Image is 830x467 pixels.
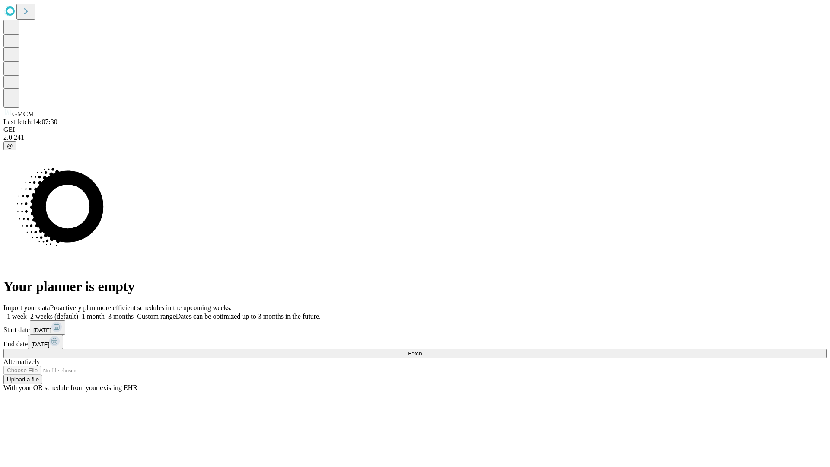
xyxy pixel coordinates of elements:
[3,384,137,391] span: With your OR schedule from your existing EHR
[137,313,176,320] span: Custom range
[30,313,78,320] span: 2 weeks (default)
[3,335,827,349] div: End date
[3,349,827,358] button: Fetch
[108,313,134,320] span: 3 months
[82,313,105,320] span: 1 month
[12,110,34,118] span: GMCM
[30,320,65,335] button: [DATE]
[7,313,27,320] span: 1 week
[3,304,50,311] span: Import your data
[7,143,13,149] span: @
[3,118,57,125] span: Last fetch: 14:07:30
[3,141,16,150] button: @
[408,350,422,357] span: Fetch
[3,278,827,294] h1: Your planner is empty
[3,134,827,141] div: 2.0.241
[3,375,42,384] button: Upload a file
[3,358,40,365] span: Alternatively
[3,320,827,335] div: Start date
[31,341,49,348] span: [DATE]
[3,126,827,134] div: GEI
[50,304,232,311] span: Proactively plan more efficient schedules in the upcoming weeks.
[176,313,321,320] span: Dates can be optimized up to 3 months in the future.
[33,327,51,333] span: [DATE]
[28,335,63,349] button: [DATE]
